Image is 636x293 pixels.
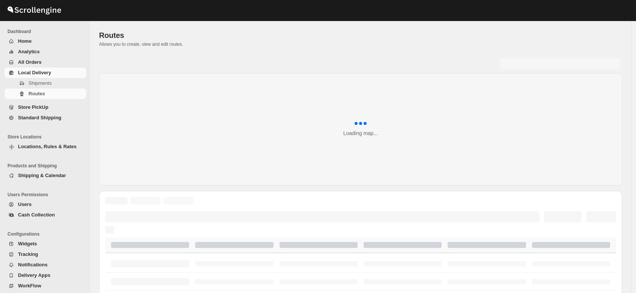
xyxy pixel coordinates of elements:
button: Shipments [5,78,86,89]
span: Local Delivery [18,70,51,75]
button: Delivery Apps [5,270,86,281]
button: Analytics [5,47,86,57]
span: Shipments [29,80,51,86]
span: Users Permissions [8,192,86,198]
span: Locations, Rules & Rates [18,144,77,149]
button: WorkFlow [5,281,86,291]
span: Tracking [18,251,38,257]
span: Analytics [18,49,40,54]
span: Delivery Apps [18,272,50,278]
span: Home [18,38,32,44]
span: Store PickUp [18,104,48,110]
span: WorkFlow [18,283,41,288]
button: Widgets [5,239,86,249]
button: Cash Collection [5,210,86,220]
div: Loading map... [343,129,378,137]
span: Notifications [18,262,48,267]
button: Routes [5,89,86,99]
button: Home [5,36,86,47]
span: Widgets [18,241,37,246]
span: Standard Shipping [18,115,62,120]
button: Notifications [5,260,86,270]
span: Shipping & Calendar [18,173,66,178]
span: Products and Shipping [8,163,86,169]
button: Users [5,199,86,210]
span: Configurations [8,231,86,237]
span: Cash Collection [18,212,55,218]
span: Users [18,201,32,207]
span: Dashboard [8,29,86,35]
span: All Orders [18,59,42,65]
button: Tracking [5,249,86,260]
span: Store Locations [8,134,86,140]
button: Locations, Rules & Rates [5,141,86,152]
span: Routes [29,91,45,96]
button: All Orders [5,57,86,68]
span: Routes [99,31,124,39]
p: Allows you to create, view and edit routes. [99,41,622,47]
button: Shipping & Calendar [5,170,86,181]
